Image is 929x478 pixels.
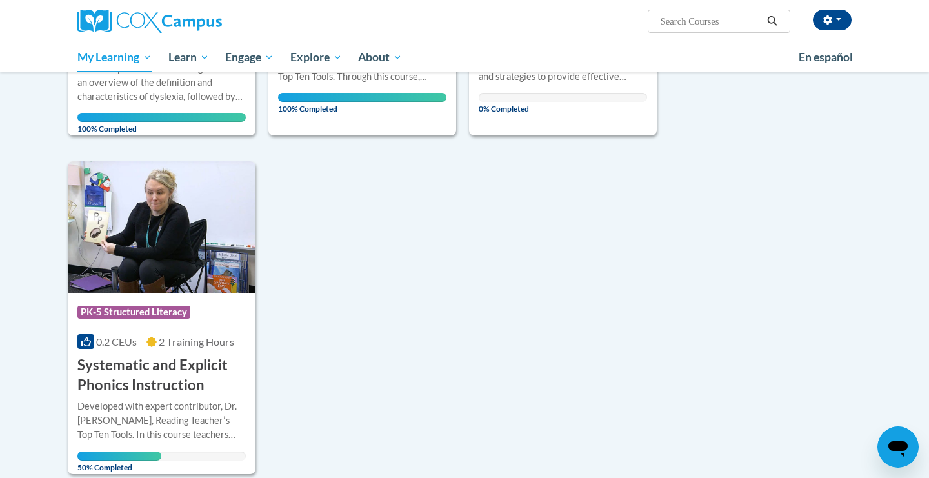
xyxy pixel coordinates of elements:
[77,452,161,472] span: 50% Completed
[168,50,209,65] span: Learn
[217,43,282,72] a: Engage
[763,14,782,29] button: Search
[68,161,255,473] a: Course LogoPK-5 Structured Literacy0.2 CEUs2 Training Hours Systematic and Explicit Phonics Instr...
[659,14,763,29] input: Search Courses
[790,44,861,71] a: En español
[160,43,217,72] a: Learn
[350,43,411,72] a: About
[77,113,246,134] span: 100% Completed
[96,335,137,348] span: 0.2 CEUs
[877,426,919,468] iframe: Button to launch messaging window
[225,50,274,65] span: Engage
[77,61,246,104] div: This four-part video series begins with an overview of the definition and characteristics of dysl...
[77,113,246,122] div: Your progress
[282,43,350,72] a: Explore
[159,335,234,348] span: 2 Training Hours
[813,10,852,30] button: Account Settings
[799,50,853,64] span: En español
[77,306,190,319] span: PK-5 Structured Literacy
[69,43,160,72] a: My Learning
[358,50,402,65] span: About
[68,161,255,293] img: Course Logo
[77,399,246,442] div: Developed with expert contributor, Dr. [PERSON_NAME], Reading Teacherʹs Top Ten Tools. In this co...
[77,355,246,395] h3: Systematic and Explicit Phonics Instruction
[77,50,152,65] span: My Learning
[278,93,446,114] span: 100% Completed
[58,43,871,72] div: Main menu
[290,50,342,65] span: Explore
[77,10,323,33] a: Cox Campus
[77,452,161,461] div: Your progress
[77,10,222,33] img: Cox Campus
[278,93,446,102] div: Your progress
